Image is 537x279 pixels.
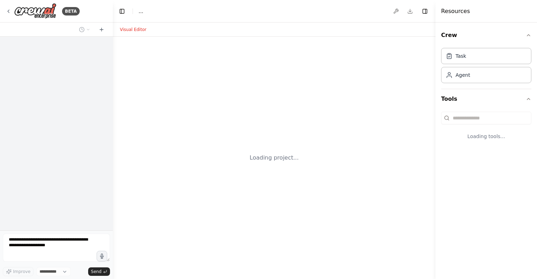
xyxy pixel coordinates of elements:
button: Improve [3,267,33,276]
span: Improve [13,269,30,274]
button: Hide left sidebar [117,6,127,16]
button: Start a new chat [96,25,107,34]
nav: breadcrumb [139,8,143,15]
div: Loading project... [250,154,299,162]
button: Visual Editor [116,25,151,34]
div: Loading tools... [441,127,531,145]
img: Logo [14,3,56,19]
h4: Resources [441,7,470,15]
button: Click to speak your automation idea [97,251,107,261]
div: Task [456,52,466,60]
div: Crew [441,45,531,89]
span: Send [91,269,102,274]
button: Crew [441,25,531,45]
button: Hide right sidebar [420,6,430,16]
div: Tools [441,109,531,151]
button: Send [88,267,110,276]
button: Tools [441,89,531,109]
div: BETA [62,7,80,15]
button: Switch to previous chat [76,25,93,34]
div: Agent [456,72,470,79]
span: ... [139,8,143,15]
